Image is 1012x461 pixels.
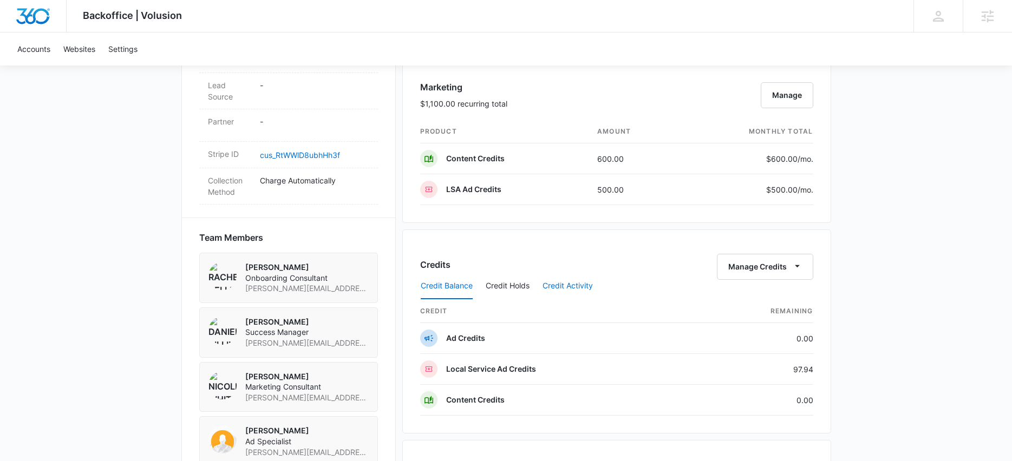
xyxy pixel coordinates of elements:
[421,273,473,299] button: Credit Balance
[260,80,369,91] p: -
[589,143,681,174] td: 600.00
[698,300,813,323] th: Remaining
[102,32,144,65] a: Settings
[420,258,450,271] h3: Credits
[589,120,681,143] th: amount
[245,392,369,403] span: [PERSON_NAME][EMAIL_ADDRESS][DOMAIN_NAME]
[208,175,251,197] dt: Collection Method
[208,80,251,102] dt: Lead Source
[208,371,237,399] img: Nicole White
[199,231,263,244] span: Team Members
[446,333,485,344] p: Ad Credits
[681,120,813,143] th: monthly total
[446,153,505,164] p: Content Credits
[260,150,340,160] a: cus_RtWWlD8ubhHh3f
[762,184,813,195] p: $500.00
[199,168,378,205] div: Collection MethodCharge Automatically
[543,273,593,299] button: Credit Activity
[446,184,501,195] p: LSA Ad Credits
[420,98,507,109] p: $1,100.00 recurring total
[798,185,813,194] span: /mo.
[245,283,369,294] span: [PERSON_NAME][EMAIL_ADDRESS][PERSON_NAME][DOMAIN_NAME]
[57,32,102,65] a: Websites
[199,73,378,109] div: Lead Source-
[245,338,369,348] span: [PERSON_NAME][EMAIL_ADDRESS][PERSON_NAME][DOMAIN_NAME]
[208,116,251,127] dt: Partner
[486,273,530,299] button: Credit Holds
[83,10,182,21] span: Backoffice | Volusion
[245,436,369,447] span: Ad Specialist
[698,385,813,416] td: 0.00
[446,394,505,405] p: Content Credits
[798,154,813,163] span: /mo.
[420,300,698,323] th: credit
[199,109,378,142] div: Partner-
[199,142,378,168] div: Stripe IDcus_RtWWlD8ubhHh3f
[208,317,237,345] img: Danielle Billington
[245,273,369,284] span: Onboarding Consultant
[208,148,251,160] dt: Stripe ID
[260,116,369,127] p: -
[698,323,813,354] td: 0.00
[446,364,536,374] p: Local Service Ad Credits
[245,262,369,273] p: [PERSON_NAME]
[245,425,369,436] p: [PERSON_NAME]
[698,354,813,385] td: 97.94
[761,82,813,108] button: Manage
[420,81,507,94] h3: Marketing
[245,327,369,338] span: Success Manager
[260,175,369,186] p: Charge Automatically
[245,371,369,382] p: [PERSON_NAME]
[420,120,589,143] th: product
[589,174,681,205] td: 500.00
[208,262,237,290] img: Rachel Bellio
[245,381,369,392] span: Marketing Consultant
[208,425,237,453] img: kyl Davis
[717,254,813,280] button: Manage Credits
[245,447,369,458] span: [PERSON_NAME][EMAIL_ADDRESS][DOMAIN_NAME]
[762,153,813,164] p: $600.00
[11,32,57,65] a: Accounts
[245,317,369,327] p: [PERSON_NAME]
